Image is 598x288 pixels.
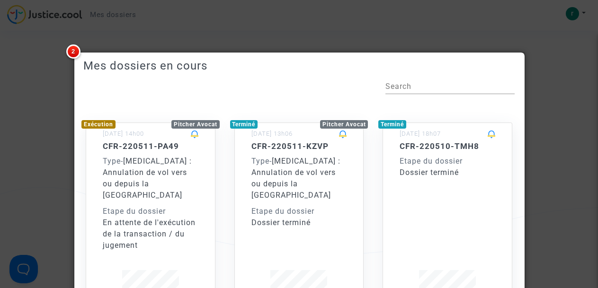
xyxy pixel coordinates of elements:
span: [MEDICAL_DATA] : Annulation de vol vers ou depuis la [GEOGRAPHIC_DATA] [103,157,192,200]
span: - [251,157,272,166]
h5: CFR-220510-TMH8 [400,141,495,151]
div: Dossier terminé [251,217,347,228]
div: Etape du dossier [103,206,198,217]
div: Exécution [81,120,116,129]
small: [DATE] 14h00 [103,130,144,137]
span: 2 [66,44,80,59]
div: En attente de l'exécution de la transaction / du jugement [103,217,198,251]
h3: Mes dossiers en cours [83,59,515,73]
div: Terminé [378,120,406,129]
div: Etape du dossier [251,206,347,217]
span: Type [103,157,121,166]
div: Pitcher Avocat [320,120,368,129]
span: - [103,157,123,166]
h5: CFR-220511-PA49 [103,141,198,151]
div: Etape du dossier [400,156,495,167]
small: [DATE] 18h07 [400,130,441,137]
div: Dossier terminé [400,167,495,178]
div: Terminé [230,120,258,129]
small: [DATE] 13h06 [251,130,293,137]
span: Type [251,157,269,166]
span: [MEDICAL_DATA] : Annulation de vol vers ou depuis la [GEOGRAPHIC_DATA] [251,157,340,200]
h5: CFR-220511-KZVP [251,141,347,151]
div: Pitcher Avocat [171,120,220,129]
